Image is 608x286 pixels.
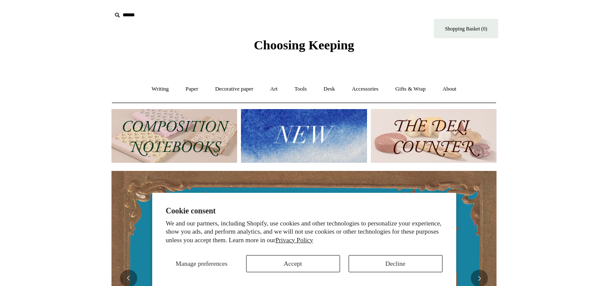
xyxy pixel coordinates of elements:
[111,109,237,163] img: 202302 Composition ledgers.jpg__PID:69722ee6-fa44-49dd-a067-31375e5d54ec
[371,109,497,163] img: The Deli Counter
[287,78,315,100] a: Tools
[254,45,354,51] a: Choosing Keeping
[166,255,238,272] button: Manage preferences
[144,78,177,100] a: Writing
[349,255,442,272] button: Decline
[166,207,442,216] h2: Cookie consent
[388,78,433,100] a: Gifts & Wrap
[435,78,464,100] a: About
[175,260,227,267] span: Manage preferences
[344,78,386,100] a: Accessories
[246,255,340,272] button: Accept
[178,78,206,100] a: Paper
[434,19,498,38] a: Shopping Basket (0)
[275,237,313,243] a: Privacy Policy
[208,78,261,100] a: Decorative paper
[262,78,285,100] a: Art
[316,78,343,100] a: Desk
[241,109,367,163] img: New.jpg__PID:f73bdf93-380a-4a35-bcfe-7823039498e1
[166,219,442,245] p: We and our partners, including Shopify, use cookies and other technologies to personalize your ex...
[254,38,354,52] span: Choosing Keeping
